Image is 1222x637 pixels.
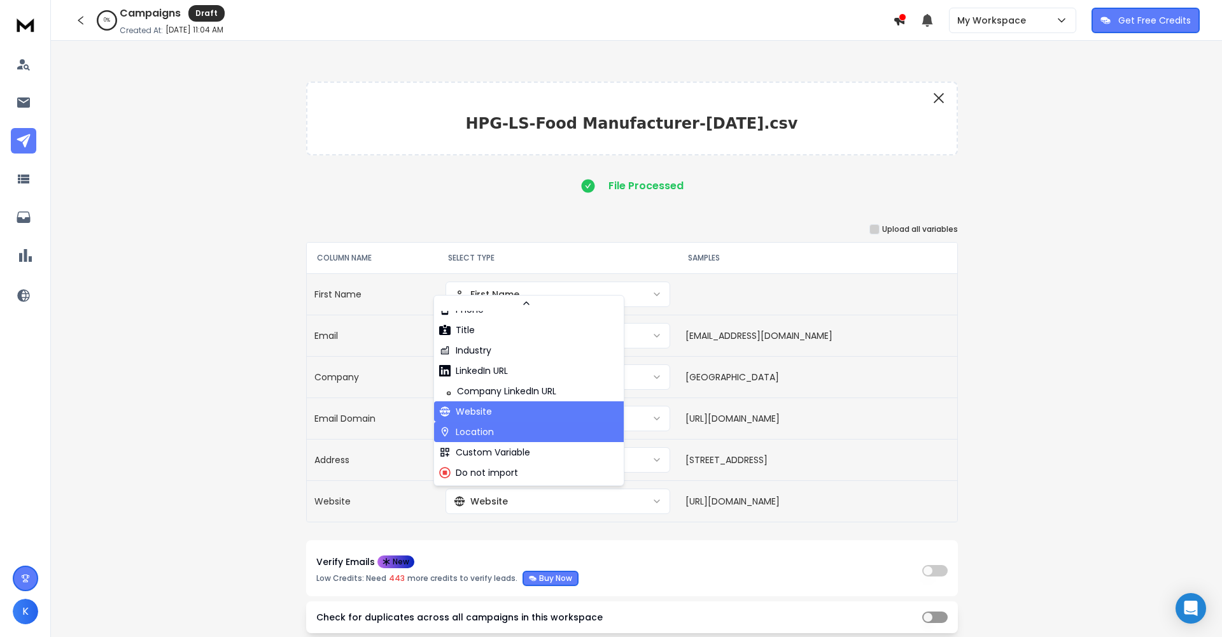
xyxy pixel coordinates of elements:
[318,113,946,134] p: HPG-LS-Food Manufacturer-[DATE].csv
[439,426,494,438] div: Location
[307,315,438,356] td: Email
[307,439,438,480] td: Address
[678,243,957,273] th: SAMPLES
[454,288,519,301] div: First Name
[316,557,375,566] p: Verify Emails
[439,324,475,336] div: Title
[678,356,957,397] td: [GEOGRAPHIC_DATA]
[13,13,38,36] img: logo
[104,17,110,24] p: 0 %
[439,446,530,459] div: Custom Variable
[120,6,181,21] h1: Campaigns
[678,439,957,480] td: [STREET_ADDRESS]
[307,480,438,522] td: Website
[316,613,603,622] label: Check for duplicates across all campaigns in this workspace
[678,315,957,356] td: [EMAIL_ADDRESS][DOMAIN_NAME]
[439,385,556,397] div: Company LinkedIn URL
[316,571,579,586] p: Low Credits: Need more credits to verify leads.
[120,25,163,36] p: Created At:
[678,397,957,439] td: [URL][DOMAIN_NAME]
[957,14,1031,27] p: My Workspace
[439,364,508,377] div: LinkedIn URL
[389,573,405,583] span: 443
[13,599,38,624] span: K
[438,243,678,273] th: SELECT TYPE
[608,178,684,194] p: File Processed
[307,356,438,397] td: Company
[882,224,958,234] label: Upload all variables
[307,397,438,439] td: Email Domain
[307,273,438,315] td: First Name
[1176,593,1206,624] div: Open Intercom Messenger
[678,480,957,522] td: [URL][DOMAIN_NAME]
[1118,14,1191,27] p: Get Free Credits
[377,555,414,568] div: New
[165,25,223,35] p: [DATE] 11:04 AM
[307,243,438,273] th: COLUMN NAME
[454,495,508,508] div: Website
[439,405,492,418] div: Website
[439,466,518,479] div: Do not import
[188,5,225,22] div: Draft
[523,571,579,586] button: Buy Now
[439,344,491,357] div: Industry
